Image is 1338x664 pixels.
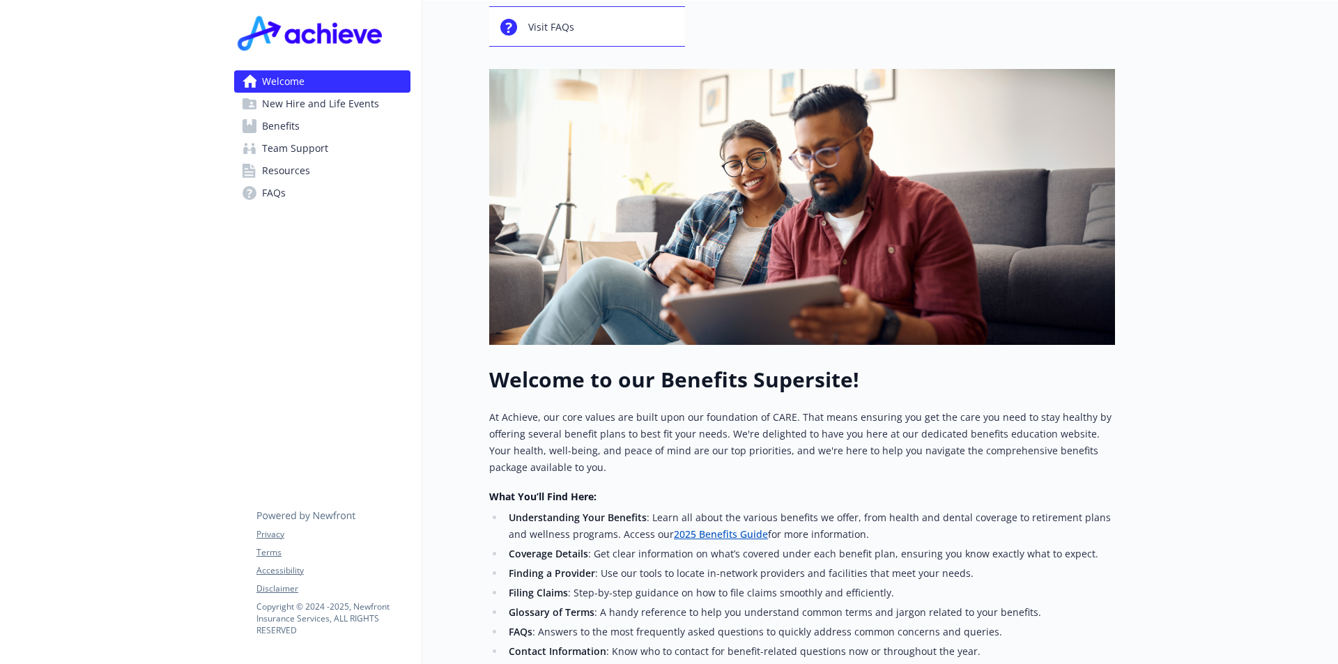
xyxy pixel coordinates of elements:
[262,93,379,115] span: New Hire and Life Events
[509,605,594,619] strong: Glossary of Terms
[505,643,1115,660] li: : Know who to contact for benefit-related questions now or throughout the year.
[262,160,310,182] span: Resources
[509,644,606,658] strong: Contact Information
[234,137,410,160] a: Team Support
[509,586,568,599] strong: Filing Claims
[505,585,1115,601] li: : Step-by-step guidance on how to file claims smoothly and efficiently.
[505,565,1115,582] li: : Use our tools to locate in-network providers and facilities that meet your needs.
[234,115,410,137] a: Benefits
[262,70,305,93] span: Welcome
[509,511,647,524] strong: Understanding Your Benefits
[505,546,1115,562] li: : Get clear information on what’s covered under each benefit plan, ensuring you know exactly what...
[256,564,410,577] a: Accessibility
[262,137,328,160] span: Team Support
[256,546,410,559] a: Terms
[234,70,410,93] a: Welcome
[489,6,685,47] button: Visit FAQs
[256,582,410,595] a: Disclaimer
[262,182,286,204] span: FAQs
[509,625,532,638] strong: FAQs
[256,528,410,541] a: Privacy
[505,509,1115,543] li: : Learn all about the various benefits we offer, from health and dental coverage to retirement pl...
[234,160,410,182] a: Resources
[489,409,1115,476] p: At Achieve, our core values are built upon our foundation of CARE. That means ensuring you get th...
[256,601,410,636] p: Copyright © 2024 - 2025 , Newfront Insurance Services, ALL RIGHTS RESERVED
[505,604,1115,621] li: : A handy reference to help you understand common terms and jargon related to your benefits.
[489,490,597,503] strong: What You’ll Find Here:
[674,527,768,541] a: 2025 Benefits Guide
[489,69,1115,345] img: overview page banner
[505,624,1115,640] li: : Answers to the most frequently asked questions to quickly address common concerns and queries.
[262,115,300,137] span: Benefits
[234,93,410,115] a: New Hire and Life Events
[509,566,595,580] strong: Finding a Provider
[234,182,410,204] a: FAQs
[509,547,588,560] strong: Coverage Details
[528,14,574,40] span: Visit FAQs
[489,367,1115,392] h1: Welcome to our Benefits Supersite!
